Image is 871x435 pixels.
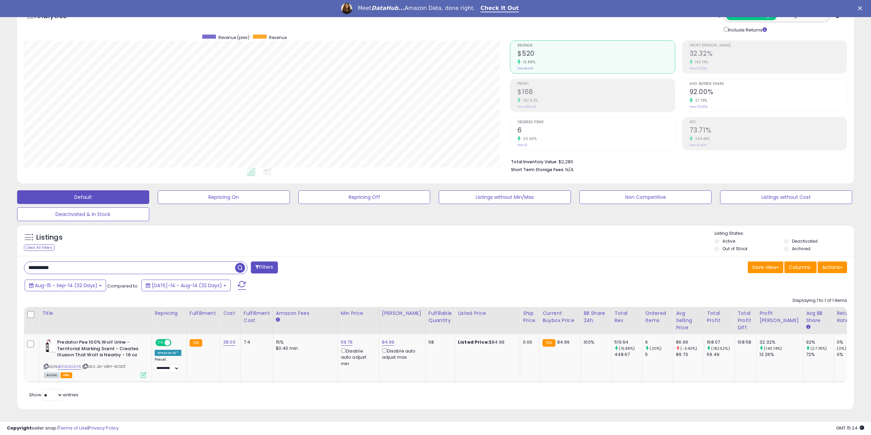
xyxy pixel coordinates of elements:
span: Revenue [269,35,287,40]
div: 58 [428,339,450,345]
div: Close [858,6,865,10]
i: DataHub... [371,5,405,11]
div: 15% [276,339,333,345]
label: Deactivated [792,238,818,244]
button: Repricing On [158,190,290,204]
div: [PERSON_NAME] [382,310,423,317]
div: Total Profit Diff. [738,310,754,331]
div: Fulfillable Quantity [428,310,452,324]
a: Terms of Use [59,425,88,431]
div: 32.32% [759,339,803,345]
div: $0.40 min [276,345,333,351]
div: Preset: [155,357,181,373]
small: Prev: $449 [517,66,533,71]
div: 59.49 [707,351,734,358]
button: Listings without Min/Max [439,190,571,204]
span: N/A [565,166,574,173]
li: $2,280 [511,157,842,165]
div: 72% [806,351,834,358]
h2: 6 [517,126,675,136]
div: 448.67 [614,351,642,358]
span: Ordered Items [517,120,675,124]
div: Ship Price [523,310,537,324]
p: Listing States: [715,230,854,237]
div: Cost [223,310,238,317]
a: 84.99 [382,339,395,346]
div: Listed Price [458,310,517,317]
h2: $168 [517,88,675,97]
div: Fulfillment Cost [244,310,270,324]
span: OFF [170,340,181,346]
div: 0% [837,351,864,358]
small: Prev: $59.49 [517,105,536,109]
span: Columns [789,264,810,271]
div: $84.99 [458,339,515,345]
small: 20.00% [521,136,537,141]
div: ASIN: [44,339,146,377]
div: 0% [837,339,864,345]
span: Profit [517,82,675,86]
a: 59.79 [341,339,353,346]
span: ON [156,340,165,346]
div: Disable auto adjust min [341,347,374,367]
div: 108.58 [738,339,751,345]
a: Privacy Policy [89,425,119,431]
div: Ordered Items [645,310,670,324]
div: Include Returns [719,26,775,34]
small: (15.88%) [619,346,635,351]
div: 7.4 [244,339,268,345]
div: BB Share 24h. [584,310,609,324]
div: Fulfillment [190,310,217,317]
small: Prev: 5 [517,143,527,147]
div: Clear All Filters [24,244,54,251]
span: 84.99 [557,339,570,345]
a: B01AL5GZV6 [58,364,81,370]
small: 244.44% [693,136,710,141]
span: Profit [PERSON_NAME] [690,44,847,48]
small: (27.78%) [810,346,827,351]
h5: Listings [36,233,63,242]
small: Amazon Fees. [276,317,280,323]
div: Avg Selling Price [676,310,701,331]
small: (-3.42%) [680,346,697,351]
div: Repricing [155,310,184,317]
span: Avg. Buybox Share [690,82,847,86]
small: Avg BB Share. [806,324,810,330]
span: 2025-09-14 15:24 GMT [836,425,864,431]
div: Avg BB Share [806,310,831,324]
button: Repricing Off [298,190,431,204]
span: Show: entries [29,392,78,398]
b: Total Inventory Value: [511,159,558,165]
div: Title [42,310,149,317]
div: Displaying 1 to 1 of 1 items [793,297,847,304]
div: 5 [645,351,673,358]
div: Total Rev. [614,310,639,324]
button: Columns [784,261,817,273]
a: Check It Out [481,5,519,12]
small: (20%) [650,346,662,351]
small: (143.74%) [764,346,782,351]
b: Predator Pee 100% Wolf Urine - Territorial Marking Scent - Creates Illusion That Wolf is Nearby -... [57,339,140,360]
b: Listed Price: [458,339,489,345]
span: Aug-15 - Sep-14 (32 Days) [35,282,98,289]
span: ROI [690,120,847,124]
label: Active [722,238,735,244]
button: [DATE]-14 - Aug-14 (32 Days) [141,280,231,291]
span: [DATE]-14 - Aug-14 (32 Days) [152,282,222,289]
div: 89.73 [676,351,704,358]
div: Return Rate [837,310,862,324]
button: Save View [748,261,783,273]
div: 0.00 [523,339,534,345]
div: Min Price [341,310,376,317]
div: Total Profit [707,310,732,324]
strong: Copyright [7,425,32,431]
small: 27.78% [693,98,707,103]
div: 92% [806,339,834,345]
div: 168.07 [707,339,734,345]
button: Actions [818,261,847,273]
h2: $520 [517,50,675,59]
label: Out of Stock [722,246,747,252]
small: (182.52%) [711,346,730,351]
span: | SKU: JG-V81Y-WDOT [82,364,126,369]
h2: 73.71% [690,126,847,136]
